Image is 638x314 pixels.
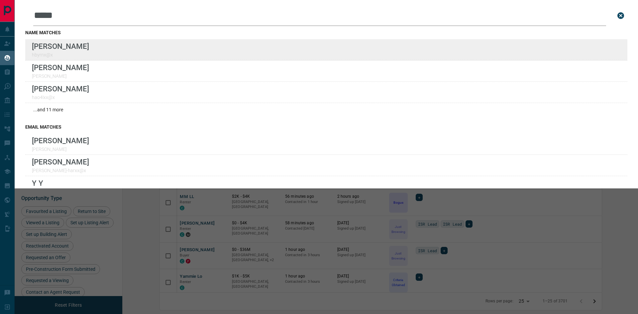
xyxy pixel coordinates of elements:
[25,30,627,35] h3: name matches
[32,73,89,79] p: [PERSON_NAME]
[25,103,627,116] div: ...and 11 more
[614,9,627,22] button: close search bar
[32,95,89,100] p: hao4lxx@x
[32,136,89,145] p: [PERSON_NAME]
[32,84,89,93] p: [PERSON_NAME]
[32,63,89,72] p: [PERSON_NAME]
[32,147,89,152] p: [PERSON_NAME]
[32,52,89,57] p: hbyrnx@x
[32,179,62,187] p: Y Y
[25,124,627,130] h3: email matches
[32,157,89,166] p: [PERSON_NAME]
[32,42,89,51] p: [PERSON_NAME]
[32,168,89,173] p: [PERSON_NAME]-harxx@x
